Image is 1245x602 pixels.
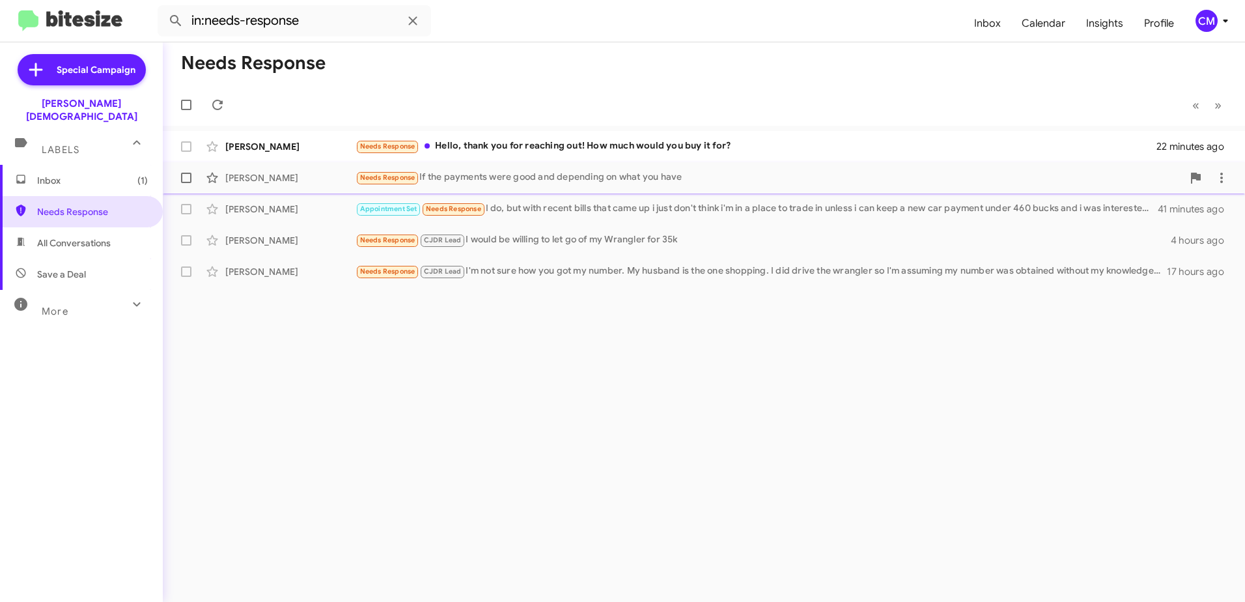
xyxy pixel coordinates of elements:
div: 41 minutes ago [1158,203,1235,216]
div: I'm not sure how you got my number. My husband is the one shopping. I did drive the wrangler so I... [356,264,1167,279]
span: Needs Response [360,142,415,150]
span: Inbox [37,174,148,187]
span: More [42,306,68,317]
span: CJDR Lead [424,236,462,244]
span: Labels [42,144,79,156]
button: Next [1207,92,1229,119]
div: 22 minutes ago [1156,140,1235,153]
div: [PERSON_NAME] [225,265,356,278]
span: Needs Response [426,205,481,213]
input: Search [158,5,431,36]
div: [PERSON_NAME] [225,171,356,184]
div: 17 hours ago [1167,265,1235,278]
span: Needs Response [360,267,415,276]
a: Insights [1076,5,1134,42]
a: Special Campaign [18,54,146,85]
a: Inbox [964,5,1011,42]
button: CM [1184,10,1231,32]
span: Special Campaign [57,63,135,76]
span: CJDR Lead [424,267,462,276]
a: Calendar [1011,5,1076,42]
span: « [1192,97,1199,113]
div: 4 hours ago [1171,234,1235,247]
span: Appointment Set [360,205,417,213]
span: Save a Deal [37,268,86,281]
span: All Conversations [37,236,111,250]
span: Needs Response [360,236,415,244]
div: CM [1196,10,1218,32]
div: Hello, thank you for reaching out! How much would you buy it for? [356,139,1156,154]
div: If the payments were good and depending on what you have [356,170,1182,185]
span: » [1214,97,1222,113]
a: Profile [1134,5,1184,42]
div: I do, but with recent bills that came up i just don't think i'm in a place to trade in unless i c... [356,201,1158,216]
div: [PERSON_NAME] [225,203,356,216]
div: I would be willing to let go of my Wrangler for 35k [356,233,1171,248]
div: [PERSON_NAME] [225,234,356,247]
h1: Needs Response [181,53,326,74]
div: [PERSON_NAME] [225,140,356,153]
span: Needs Response [37,205,148,218]
span: (1) [137,174,148,187]
nav: Page navigation example [1185,92,1229,119]
button: Previous [1184,92,1207,119]
span: Needs Response [360,173,415,182]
